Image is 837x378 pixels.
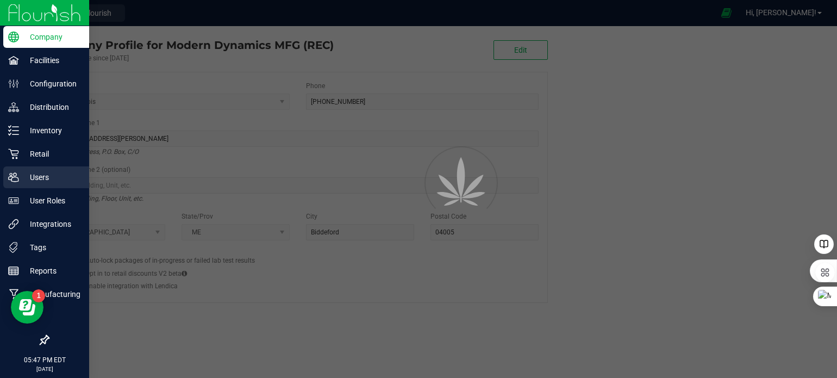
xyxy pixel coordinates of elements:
inline-svg: Facilities [8,55,19,66]
p: Users [19,171,84,184]
p: Company [19,30,84,44]
p: Configuration [19,77,84,90]
inline-svg: Integrations [8,219,19,230]
inline-svg: Distribution [8,102,19,113]
inline-svg: Company [8,32,19,42]
p: Manufacturing [19,288,84,301]
p: [DATE] [5,365,84,373]
inline-svg: Configuration [8,78,19,89]
p: Tags [19,241,84,254]
inline-svg: Tags [8,242,19,253]
p: 05:47 PM EDT [5,355,84,365]
iframe: Resource center [11,291,43,324]
inline-svg: User Roles [8,195,19,206]
inline-svg: Manufacturing [8,289,19,300]
p: Retail [19,147,84,160]
iframe: Resource center unread badge [32,289,45,302]
inline-svg: Inventory [8,125,19,136]
inline-svg: Users [8,172,19,183]
p: Integrations [19,218,84,231]
p: Facilities [19,54,84,67]
inline-svg: Retail [8,148,19,159]
p: Inventory [19,124,84,137]
p: User Roles [19,194,84,207]
p: Distribution [19,101,84,114]
inline-svg: Reports [8,265,19,276]
p: Reports [19,264,84,277]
